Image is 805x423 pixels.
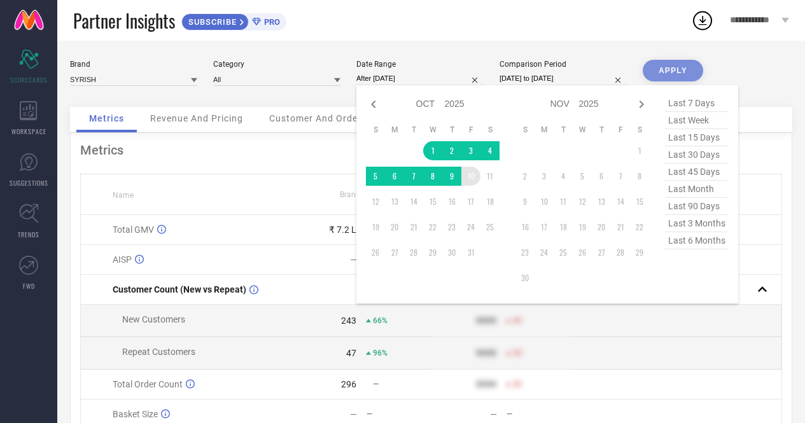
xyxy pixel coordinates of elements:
[80,142,782,158] div: Metrics
[150,113,243,123] span: Revenue And Pricing
[261,17,280,27] span: PRO
[665,146,729,163] span: last 30 days
[500,72,627,85] input: Select comparison period
[630,141,649,160] td: Sat Nov 01 2025
[634,97,649,112] div: Next month
[404,167,423,186] td: Tue Oct 07 2025
[341,379,356,389] div: 296
[423,192,442,211] td: Wed Oct 15 2025
[535,167,554,186] td: Mon Nov 03 2025
[356,72,484,85] input: Select date range
[366,125,385,135] th: Sunday
[10,178,48,188] span: SUGGESTIONS
[373,349,388,357] span: 96%
[611,192,630,211] td: Fri Nov 14 2025
[480,192,500,211] td: Sat Oct 18 2025
[356,60,484,69] div: Date Range
[73,8,175,34] span: Partner Insights
[554,192,573,211] td: Tue Nov 11 2025
[573,125,592,135] th: Wednesday
[213,60,340,69] div: Category
[113,409,158,419] span: Basket Size
[366,97,381,112] div: Previous month
[592,125,611,135] th: Thursday
[665,163,729,181] span: last 45 days
[665,215,729,232] span: last 3 months
[404,243,423,262] td: Tue Oct 28 2025
[70,60,197,69] div: Brand
[350,409,357,419] div: —
[592,243,611,262] td: Thu Nov 27 2025
[442,192,461,211] td: Thu Oct 16 2025
[269,113,367,123] span: Customer And Orders
[329,225,356,235] div: ₹ 7.2 L
[476,379,496,389] div: 9999
[461,141,480,160] td: Fri Oct 03 2025
[366,192,385,211] td: Sun Oct 12 2025
[350,254,357,265] div: —
[404,218,423,237] td: Tue Oct 21 2025
[630,125,649,135] th: Saturday
[665,198,729,215] span: last 90 days
[423,243,442,262] td: Wed Oct 29 2025
[490,409,497,419] div: —
[385,192,404,211] td: Mon Oct 13 2025
[366,167,385,186] td: Sun Oct 05 2025
[500,60,627,69] div: Comparison Period
[442,125,461,135] th: Thursday
[630,167,649,186] td: Sat Nov 08 2025
[404,192,423,211] td: Tue Oct 14 2025
[611,243,630,262] td: Fri Nov 28 2025
[423,141,442,160] td: Wed Oct 01 2025
[113,379,183,389] span: Total Order Count
[373,316,388,325] span: 66%
[592,218,611,237] td: Thu Nov 20 2025
[630,192,649,211] td: Sat Nov 15 2025
[665,181,729,198] span: last month
[630,218,649,237] td: Sat Nov 22 2025
[665,129,729,146] span: last 15 days
[23,281,35,291] span: FWD
[611,218,630,237] td: Fri Nov 21 2025
[366,218,385,237] td: Sun Oct 19 2025
[513,380,522,389] span: 50
[480,125,500,135] th: Saturday
[461,218,480,237] td: Fri Oct 24 2025
[122,314,185,324] span: New Customers
[611,125,630,135] th: Friday
[113,191,134,200] span: Name
[181,10,286,31] a: SUBSCRIBEPRO
[535,218,554,237] td: Mon Nov 17 2025
[113,254,132,265] span: AISP
[18,230,39,239] span: TRENDS
[513,349,522,357] span: 50
[442,167,461,186] td: Thu Oct 09 2025
[113,284,246,295] span: Customer Count (New vs Repeat)
[340,190,382,199] span: Brand Value
[535,125,554,135] th: Monday
[573,167,592,186] td: Wed Nov 05 2025
[113,225,154,235] span: Total GMV
[554,218,573,237] td: Tue Nov 18 2025
[535,243,554,262] td: Mon Nov 24 2025
[480,167,500,186] td: Sat Oct 11 2025
[423,125,442,135] th: Wednesday
[691,9,714,32] div: Open download list
[461,243,480,262] td: Fri Oct 31 2025
[665,95,729,112] span: last 7 days
[476,348,496,358] div: 9999
[665,112,729,129] span: last week
[573,218,592,237] td: Wed Nov 19 2025
[385,218,404,237] td: Mon Oct 20 2025
[461,167,480,186] td: Fri Oct 10 2025
[341,316,356,326] div: 243
[385,243,404,262] td: Mon Oct 27 2025
[480,141,500,160] td: Sat Oct 04 2025
[366,243,385,262] td: Sun Oct 26 2025
[89,113,124,123] span: Metrics
[630,243,649,262] td: Sat Nov 29 2025
[461,192,480,211] td: Fri Oct 17 2025
[480,218,500,237] td: Sat Oct 25 2025
[611,167,630,186] td: Fri Nov 07 2025
[11,127,46,136] span: WORKSPACE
